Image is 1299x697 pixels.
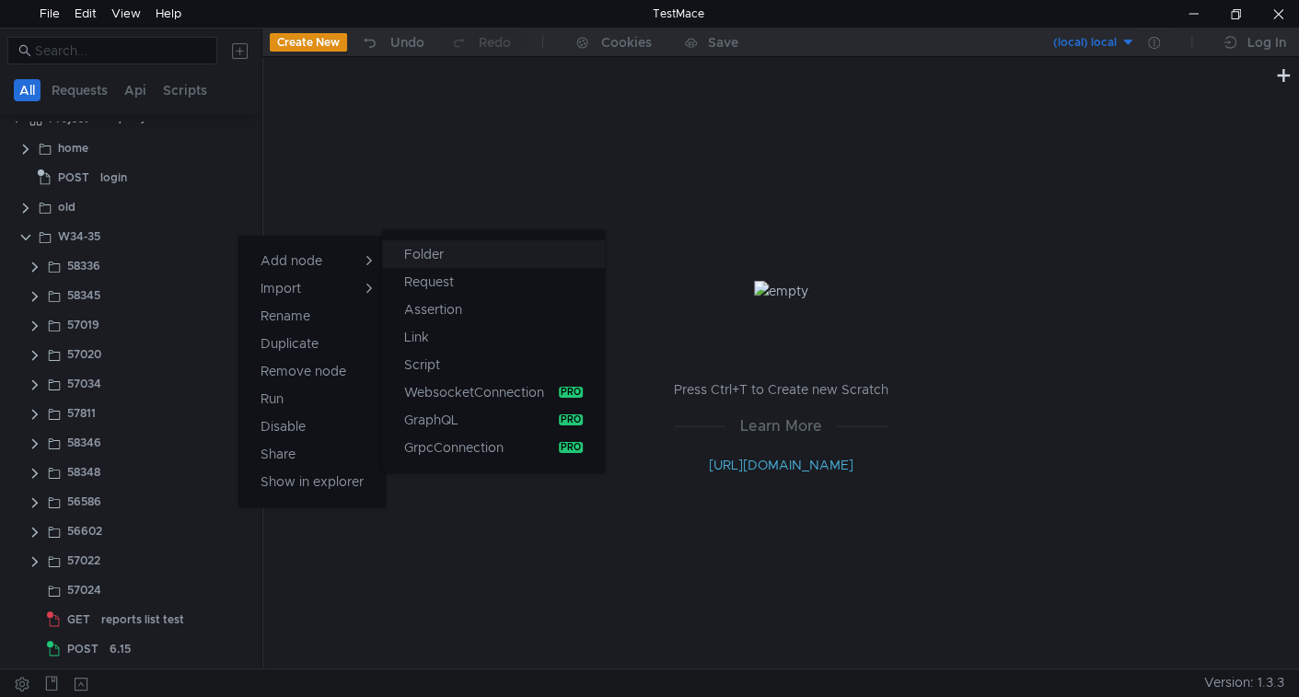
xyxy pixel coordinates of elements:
app-tour-anchor: Share [261,443,296,465]
app-tour-anchor: Request [404,271,454,293]
app-tour-anchor: Remove node [261,360,346,382]
button: GraphQLpro [382,406,605,434]
button: Folder [382,240,605,268]
button: Add node [238,247,386,274]
button: Disable [238,412,386,440]
app-tour-anchor: Show in explorer [261,470,364,493]
app-tour-anchor: Add node [261,252,322,269]
app-tour-anchor: Duplicate [261,332,319,354]
app-tour-anchor: WebsocketConnection [404,381,544,403]
div: pro [559,442,583,453]
button: Share [238,440,386,468]
app-tour-anchor: Rename [261,305,310,327]
app-tour-anchor: GrpcConnection [404,436,504,459]
app-tour-anchor: Run [261,388,284,410]
app-tour-anchor: Link [404,326,429,348]
button: Duplicate [238,330,386,357]
app-tour-anchor: Import [261,280,301,296]
button: Remove node [238,357,386,385]
div: pro [559,387,583,398]
app-tour-anchor: Disable [261,415,306,437]
button: Assertion [382,296,605,323]
button: Request [382,268,605,296]
app-tour-anchor: Script [404,354,440,376]
app-tour-anchor: Assertion [404,298,462,320]
button: WebsocketConnectionpro [382,378,605,406]
app-tour-anchor: Folder [404,243,444,265]
button: Run [238,385,386,412]
app-tour-anchor: GraphQL [404,409,458,431]
button: Script [382,351,605,378]
button: Show in explorer [238,468,386,495]
button: GrpcConnectionpro [382,434,605,461]
div: pro [559,414,583,425]
button: Rename [238,302,386,330]
button: Import [238,274,386,302]
button: Link [382,323,605,351]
